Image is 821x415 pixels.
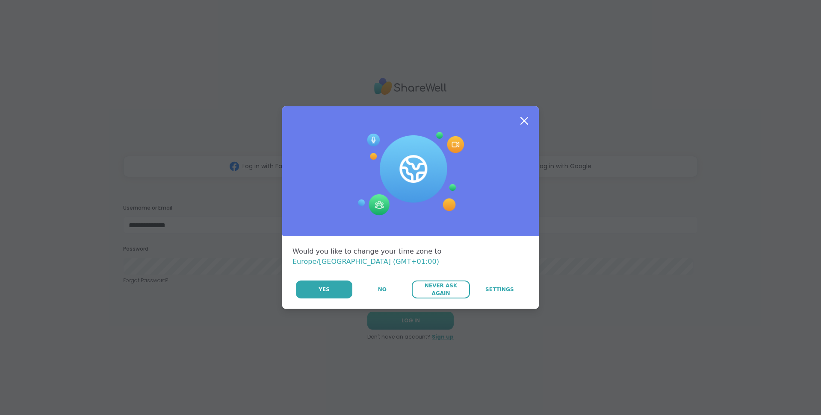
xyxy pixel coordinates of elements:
[357,132,464,216] img: Session Experience
[416,282,465,297] span: Never Ask Again
[485,286,514,293] span: Settings
[292,257,439,266] span: Europe/[GEOGRAPHIC_DATA] (GMT+01:00)
[353,281,411,298] button: No
[412,281,470,298] button: Never Ask Again
[319,286,330,293] span: Yes
[296,281,352,298] button: Yes
[471,281,529,298] a: Settings
[292,246,529,267] div: Would you like to change your time zone to
[378,286,387,293] span: No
